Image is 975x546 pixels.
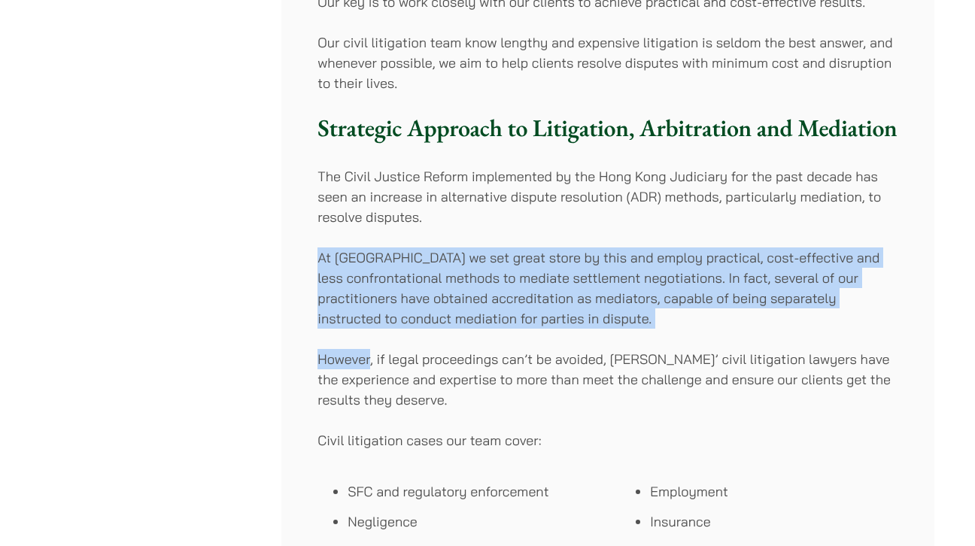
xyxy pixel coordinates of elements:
p: However, if legal proceedings can’t be avoided, [PERSON_NAME]’ civil litigation lawyers have the ... [317,349,898,410]
li: Insurance [650,511,898,532]
li: SFC and regulatory enforcement [348,481,596,502]
h3: Strategic Approach to Litigation, Arbitration and Mediation [317,114,898,142]
p: Civil litigation cases our team cover: [317,430,898,450]
p: The Civil Justice Reform implemented by the Hong Kong Judiciary for the past decade has seen an i... [317,166,898,227]
p: At [GEOGRAPHIC_DATA] we set great store by this and employ practical, cost-effective and less con... [317,247,898,329]
p: Our civil litigation team know lengthy and expensive litigation is seldom the best answer, and wh... [317,32,898,93]
li: Negligence [348,511,596,532]
li: Employment [650,481,898,502]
